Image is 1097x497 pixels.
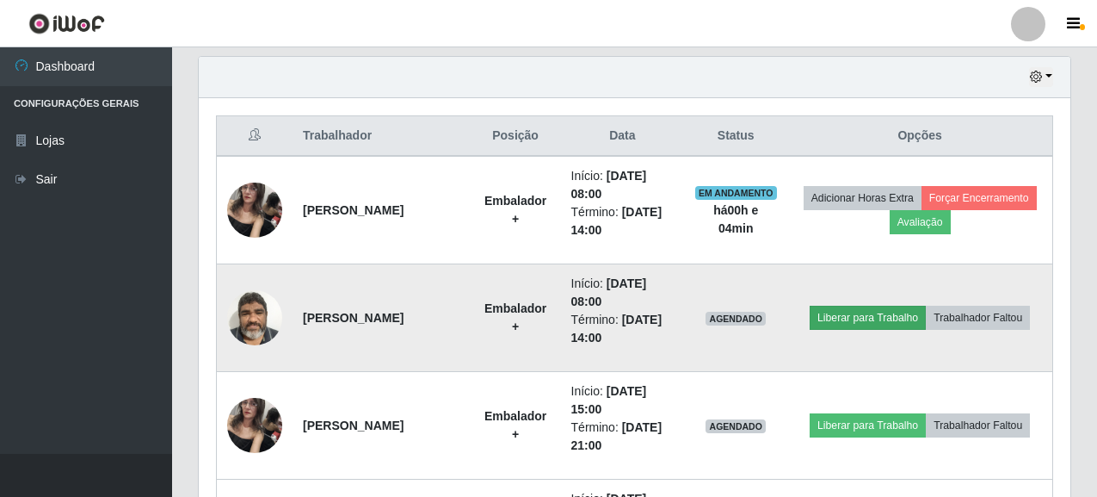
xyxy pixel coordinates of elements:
[28,13,105,34] img: CoreUI Logo
[484,409,546,441] strong: Embalador +
[303,419,404,432] strong: [PERSON_NAME]
[227,281,282,354] img: 1625107347864.jpeg
[571,311,675,347] li: Término:
[695,186,777,200] span: EM ANDAMENTO
[804,186,921,210] button: Adicionar Horas Extra
[561,116,685,157] th: Data
[787,116,1052,157] th: Opções
[921,186,1037,210] button: Forçar Encerramento
[303,203,404,217] strong: [PERSON_NAME]
[713,203,758,235] strong: há 00 h e 04 min
[471,116,561,157] th: Posição
[571,203,675,239] li: Término:
[227,388,282,462] img: 1628262185809.jpeg
[303,311,404,325] strong: [PERSON_NAME]
[571,419,675,455] li: Término:
[706,312,766,326] span: AGENDADO
[571,275,675,311] li: Início:
[227,173,282,246] img: 1628262185809.jpeg
[706,419,766,433] span: AGENDADO
[293,116,471,157] th: Trabalhador
[926,413,1030,438] button: Trabalhador Faltou
[810,306,926,330] button: Liberar para Trabalho
[484,194,546,226] strong: Embalador +
[571,384,647,416] time: [DATE] 15:00
[571,276,647,308] time: [DATE] 08:00
[571,169,647,201] time: [DATE] 08:00
[890,210,951,234] button: Avaliação
[926,306,1030,330] button: Trabalhador Faltou
[484,301,546,333] strong: Embalador +
[684,116,787,157] th: Status
[571,382,675,419] li: Início:
[571,167,675,203] li: Início:
[810,413,926,438] button: Liberar para Trabalho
